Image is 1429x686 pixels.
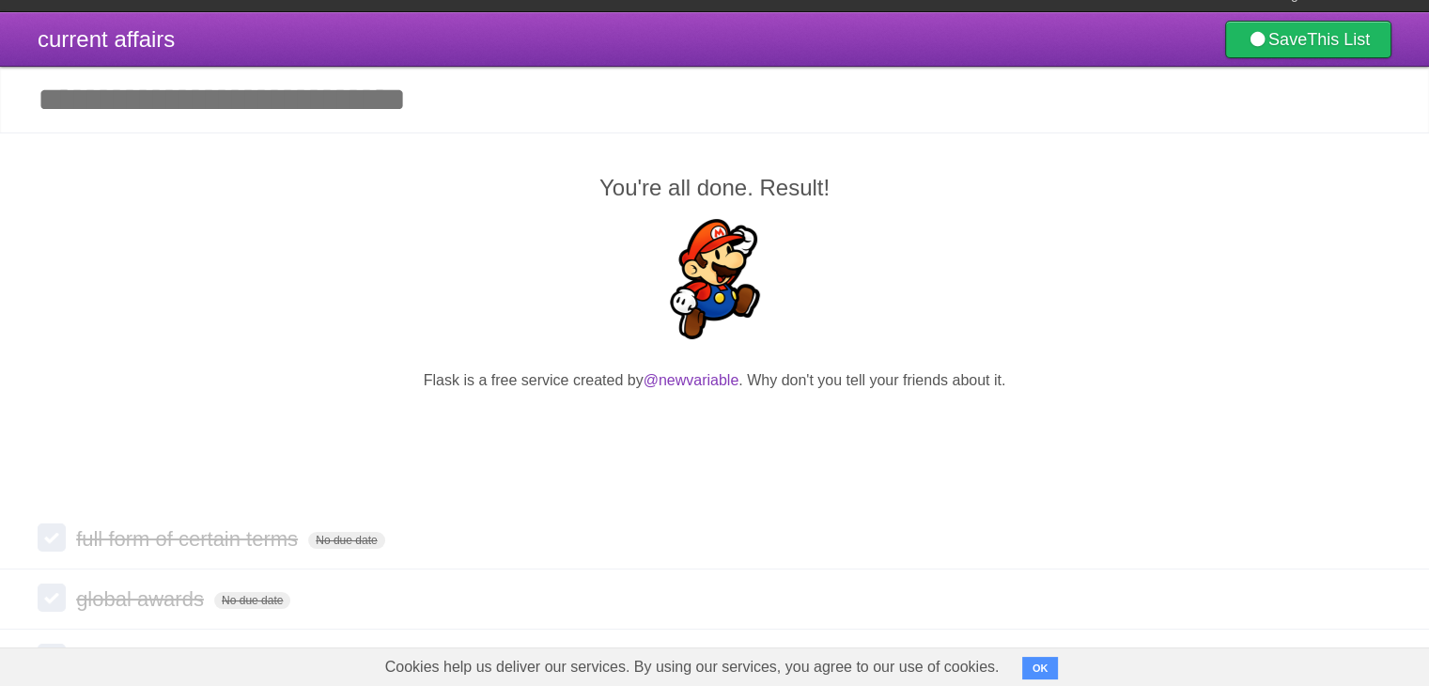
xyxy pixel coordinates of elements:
[76,527,303,551] span: full form of certain terms
[644,372,739,388] a: @newvariable
[38,26,175,52] span: current affairs
[38,171,1391,205] h2: You're all done. Result!
[38,369,1391,392] p: Flask is a free service created by . Why don't you tell your friends about it.
[308,532,384,549] span: No due date
[366,648,1018,686] span: Cookies help us deliver our services. By using our services, you agree to our use of cookies.
[76,587,209,611] span: global awards
[38,644,66,672] label: Done
[38,584,66,612] label: Done
[214,592,290,609] span: No due date
[681,415,749,442] iframe: X Post Button
[1022,657,1059,679] button: OK
[1225,21,1391,58] a: SaveThis List
[1307,30,1370,49] b: This List
[655,219,775,339] img: Super Mario
[38,523,66,552] label: Done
